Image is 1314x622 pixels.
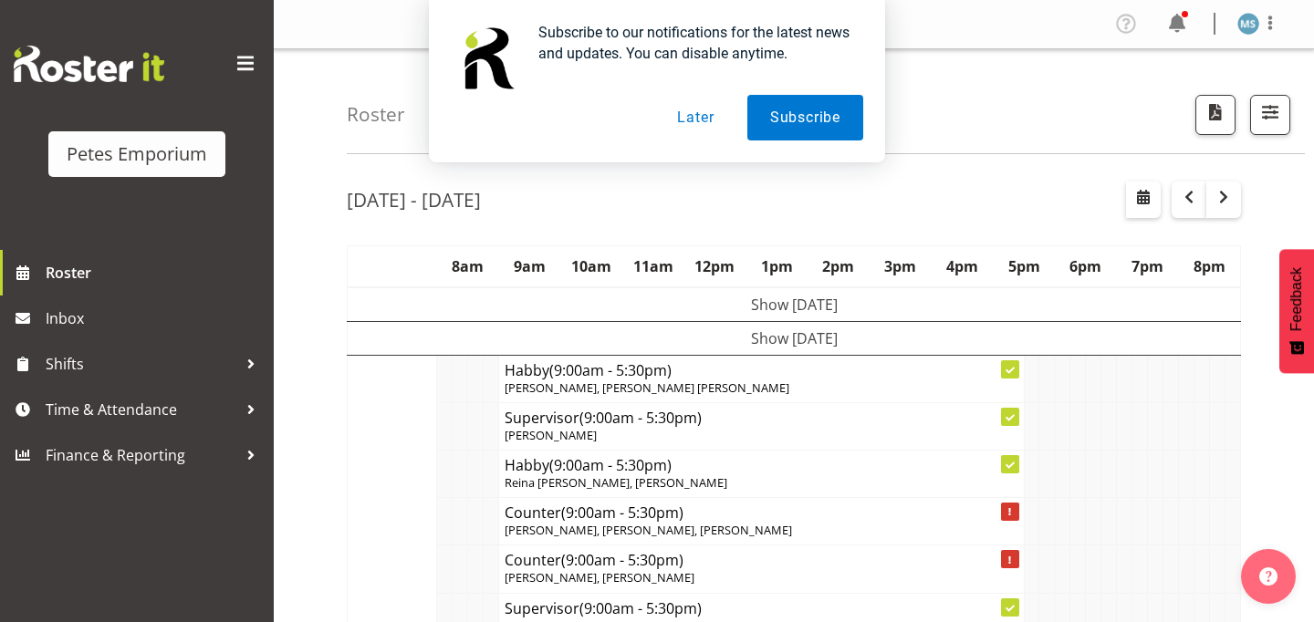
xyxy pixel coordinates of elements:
[46,259,265,286] span: Roster
[579,598,702,618] span: (9:00am - 5:30pm)
[505,409,1018,427] h4: Supervisor
[1279,249,1314,373] button: Feedback - Show survey
[46,396,237,423] span: Time & Attendance
[622,245,684,287] th: 11am
[1259,567,1277,586] img: help-xxl-2.png
[347,188,481,212] h2: [DATE] - [DATE]
[524,22,863,64] div: Subscribe to our notifications for the latest news and updates. You can disable anytime.
[579,408,702,428] span: (9:00am - 5:30pm)
[46,441,237,469] span: Finance & Reporting
[654,95,736,140] button: Later
[505,599,1018,617] h4: Supervisor
[1117,245,1179,287] th: 7pm
[1126,181,1161,218] button: Select a specific date within the roster.
[46,350,237,378] span: Shifts
[808,245,870,287] th: 2pm
[505,551,1018,569] h4: Counter
[505,456,1018,474] h4: Habby
[561,503,683,523] span: (9:00am - 5:30pm)
[451,22,524,95] img: notification icon
[683,245,746,287] th: 12pm
[436,245,498,287] th: 8am
[505,522,792,538] span: [PERSON_NAME], [PERSON_NAME], [PERSON_NAME]
[498,245,560,287] th: 9am
[505,361,1018,379] h4: Habby
[560,245,622,287] th: 10am
[870,245,932,287] th: 3pm
[505,474,727,491] span: Reina [PERSON_NAME], [PERSON_NAME]
[1288,267,1305,331] span: Feedback
[46,305,265,332] span: Inbox
[1055,245,1117,287] th: 6pm
[993,245,1055,287] th: 5pm
[505,427,597,443] span: [PERSON_NAME]
[505,569,694,586] span: [PERSON_NAME], [PERSON_NAME]
[931,245,993,287] th: 4pm
[747,95,863,140] button: Subscribe
[1178,245,1240,287] th: 8pm
[746,245,808,287] th: 1pm
[505,379,789,396] span: [PERSON_NAME], [PERSON_NAME] [PERSON_NAME]
[505,503,1018,522] h4: Counter
[549,360,672,380] span: (9:00am - 5:30pm)
[348,287,1241,322] td: Show [DATE]
[549,455,672,475] span: (9:00am - 5:30pm)
[348,321,1241,355] td: Show [DATE]
[561,550,683,570] span: (9:00am - 5:30pm)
